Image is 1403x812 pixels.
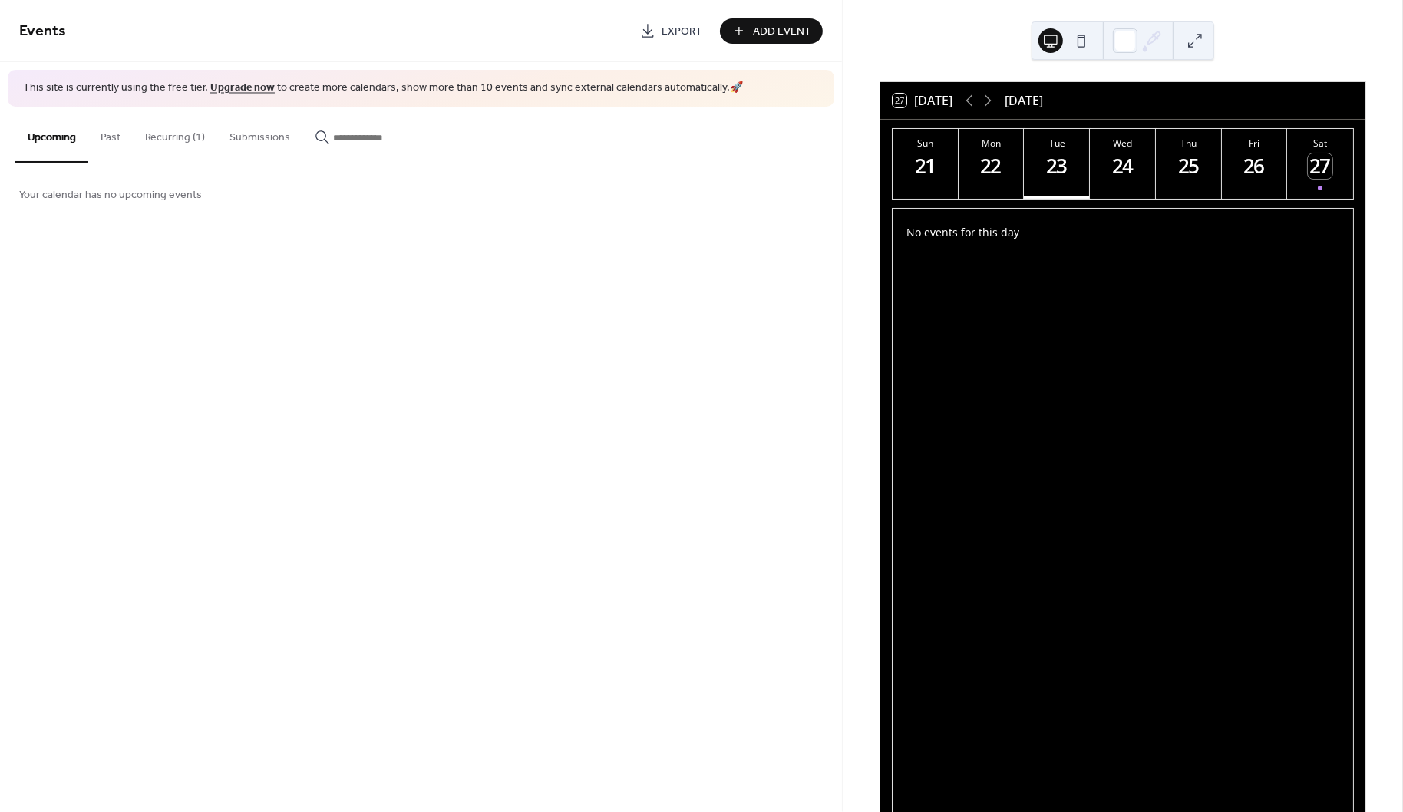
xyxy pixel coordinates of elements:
[1005,91,1043,110] div: [DATE]
[1024,129,1090,199] button: Tue23
[1094,137,1151,150] div: Wed
[210,78,275,99] a: Upgrade now
[913,153,938,179] div: 21
[1045,153,1070,179] div: 23
[1156,129,1222,199] button: Thu25
[959,129,1025,199] button: Mon22
[133,107,217,161] button: Recurring (1)
[629,18,714,44] a: Export
[1090,129,1156,199] button: Wed24
[1292,137,1349,150] div: Sat
[1308,153,1333,179] div: 27
[15,107,88,163] button: Upcoming
[1226,137,1283,150] div: Fri
[720,18,823,44] button: Add Event
[1176,153,1201,179] div: 25
[19,187,202,203] span: Your calendar has no upcoming events
[1111,153,1136,179] div: 24
[979,153,1004,179] div: 22
[19,17,66,47] span: Events
[893,129,959,199] button: Sun21
[963,137,1020,150] div: Mon
[1028,137,1085,150] div: Tue
[887,90,958,111] button: 27[DATE]
[1242,153,1267,179] div: 26
[1287,129,1353,199] button: Sat27
[897,137,954,150] div: Sun
[88,107,133,161] button: Past
[662,24,702,40] span: Export
[1160,137,1217,150] div: Thu
[217,107,302,161] button: Submissions
[894,214,1351,250] div: No events for this day
[23,81,743,97] span: This site is currently using the free tier. to create more calendars, show more than 10 events an...
[1222,129,1288,199] button: Fri26
[753,24,811,40] span: Add Event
